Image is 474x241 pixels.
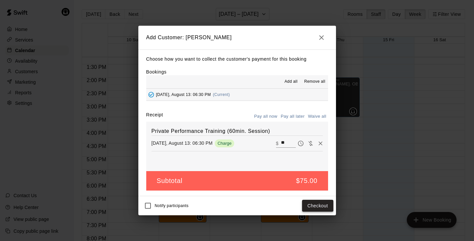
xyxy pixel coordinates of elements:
p: Choose how you want to collect the customer's payment for this booking [146,55,328,63]
button: Pay all later [279,111,306,122]
span: Add all [285,78,298,85]
h5: $75.00 [296,176,318,185]
button: Waive all [306,111,328,122]
button: Checkout [302,200,333,212]
label: Receipt [146,111,163,122]
span: Waive payment [306,140,316,146]
button: Add all [280,76,301,87]
span: Charge [215,141,234,146]
span: Notify participants [155,203,189,208]
span: (Current) [213,92,230,97]
label: Bookings [146,69,167,75]
button: Added - Collect Payment[DATE], August 13: 06:30 PM(Current) [146,89,328,101]
span: Remove all [304,78,325,85]
button: Remove all [301,76,328,87]
span: [DATE], August 13: 06:30 PM [156,92,211,97]
span: Pay later [296,140,306,146]
button: Remove [316,138,325,148]
button: Added - Collect Payment [146,90,156,100]
h2: Add Customer: [PERSON_NAME] [138,26,336,49]
p: [DATE], August 13: 06:30 PM [152,140,213,146]
h5: Subtotal [157,176,182,185]
button: Pay all now [253,111,279,122]
p: $ [276,140,279,147]
h6: Private Performance Training (60min. Session) [152,127,323,136]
